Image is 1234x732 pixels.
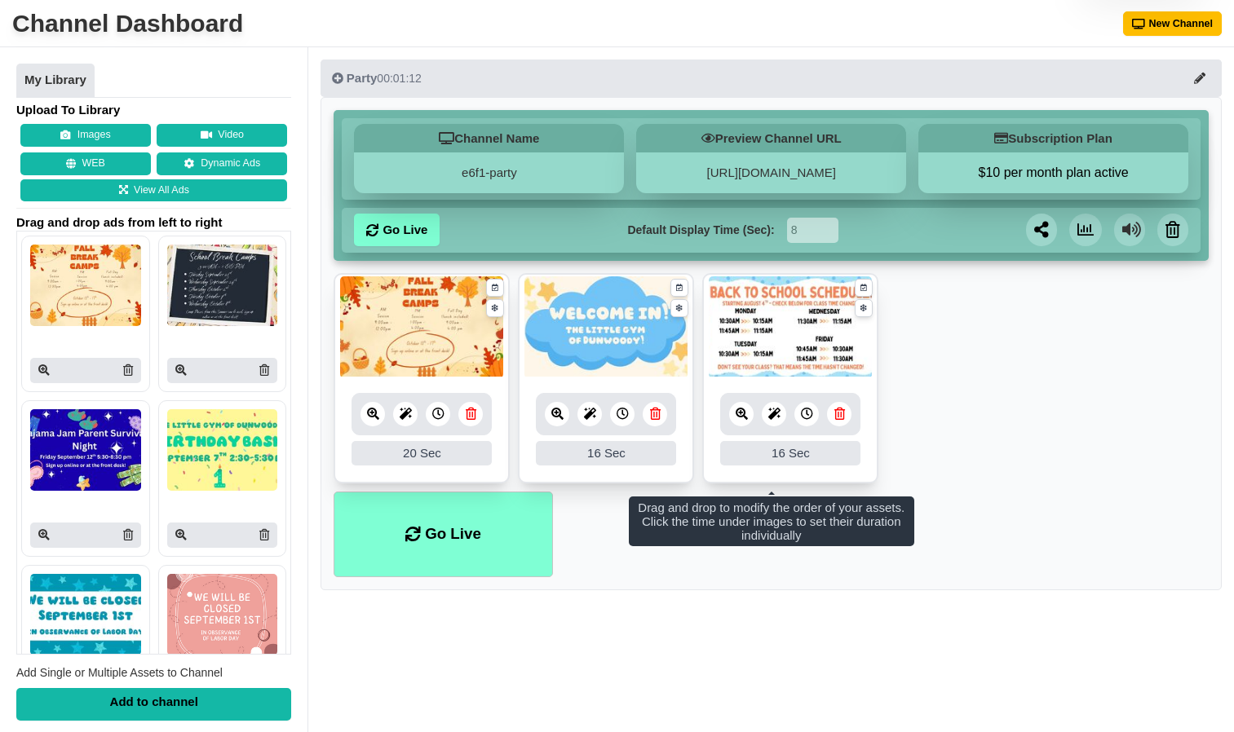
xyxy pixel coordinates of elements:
[918,124,1188,152] h5: Subscription Plan
[918,165,1188,181] button: $10 per month plan active
[354,214,440,246] a: Go Live
[16,666,223,679] span: Add Single or Multiple Assets to Channel
[16,688,291,721] div: Add to channel
[20,124,151,147] button: Images
[167,574,278,655] img: P250x250 image processing20250816 804745 a2g55b
[16,64,95,98] a: My Library
[321,60,1222,97] button: Party00:01:12
[524,276,688,378] img: 92.484 kb
[30,245,141,326] img: P250x250 image processing20250916 1593173 1ycffyq
[354,152,624,193] div: e6f1-party
[30,574,141,655] img: P250x250 image processing20250817 804745 1nm4awa
[347,71,378,85] span: Party
[707,165,836,179] a: [URL][DOMAIN_NAME]
[720,441,860,465] div: 16 Sec
[16,102,291,118] h4: Upload To Library
[1123,11,1223,36] button: New Channel
[167,245,278,326] img: P250x250 image processing20250913 1472544 1k6wylf
[709,276,872,378] img: 196.202 kb
[12,7,243,40] div: Channel Dashboard
[30,409,141,491] img: P250x250 image processing20250906 996236 7n2vdi
[787,218,838,243] input: Seconds
[536,441,676,465] div: 16 Sec
[16,214,291,231] span: Drag and drop ads from left to right
[354,124,624,152] h5: Channel Name
[352,441,492,465] div: 20 Sec
[1152,654,1234,732] iframe: Chat Widget
[167,409,278,491] img: P250x250 image processing20250823 996236 3j9ty
[332,70,422,86] div: 00:01:12
[636,124,906,152] h5: Preview Channel URL
[334,492,552,577] li: Go Live
[157,152,287,175] a: Dynamic Ads
[20,179,287,202] a: View All Ads
[627,222,774,239] label: Default Display Time (Sec):
[20,152,151,175] button: WEB
[157,124,287,147] button: Video
[340,276,503,378] img: 184.735 kb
